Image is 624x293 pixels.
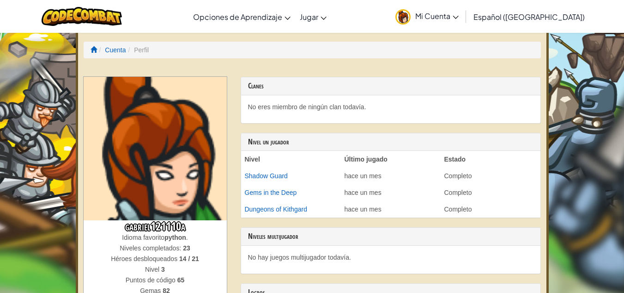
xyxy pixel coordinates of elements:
[122,234,164,241] span: Idioma favorito
[245,172,288,180] a: Shadow Guard
[126,276,177,284] span: Puntos de código
[193,12,282,22] span: Opciones de Aprendizaje
[441,168,540,184] td: Completo
[120,244,183,252] span: Niveles completados:
[248,102,533,112] p: No eres miembro de ningún clan todavía.
[241,151,341,168] th: Nivel
[164,234,186,241] strong: python
[441,184,540,201] td: Completo
[177,276,185,284] strong: 65
[295,4,331,29] a: Jugar
[42,7,122,26] img: CodeCombat logo
[84,220,227,233] h3: gabriel121110a
[415,11,459,21] span: Mi Cuenta
[186,234,188,241] span: .
[441,151,540,168] th: Estado
[161,266,165,273] strong: 3
[341,151,441,168] th: Último jugado
[341,201,441,218] td: hace un mes
[300,12,318,22] span: Jugar
[188,4,295,29] a: Opciones de Aprendizaje
[245,206,307,213] a: Dungeons of Kithgard
[245,189,297,196] a: Gems in the Deep
[248,138,533,146] h3: Nivel un jugador
[105,46,126,54] a: Cuenta
[441,201,540,218] td: Completo
[248,253,533,262] p: No hay juegos multijugador todavía.
[473,12,585,22] span: Español ([GEOGRAPHIC_DATA])
[469,4,589,29] a: Español ([GEOGRAPHIC_DATA])
[248,82,533,90] h3: Clanes
[341,184,441,201] td: hace un mes
[248,232,533,241] h3: Niveles multijugador
[183,244,190,252] strong: 23
[341,168,441,184] td: hace un mes
[395,9,411,25] img: avatar
[126,45,149,55] li: Perfil
[391,2,463,31] a: Mi Cuenta
[179,255,199,262] strong: 14 / 21
[111,255,179,262] span: Héroes desbloqueados
[145,266,161,273] span: Nivel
